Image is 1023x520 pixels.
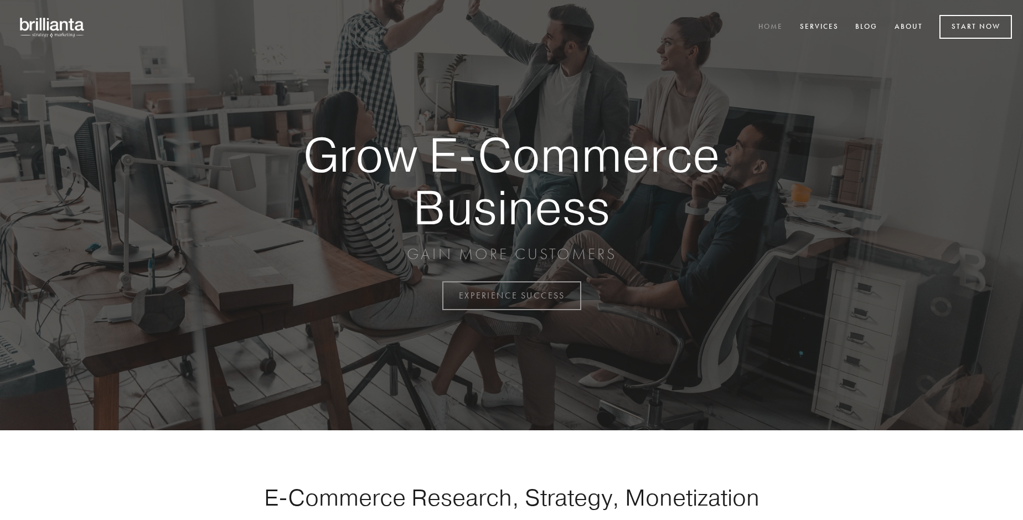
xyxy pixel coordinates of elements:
p: GAIN MORE CUSTOMERS [265,244,758,264]
a: Start Now [939,15,1012,39]
strong: Grow E-Commerce Business [265,128,758,233]
a: Home [751,18,790,37]
h1: E-Commerce Research, Strategy, Monetization [229,483,794,511]
a: About [887,18,930,37]
a: Blog [848,18,885,37]
a: EXPERIENCE SUCCESS [442,281,581,310]
a: Services [793,18,846,37]
img: brillianta - research, strategy, marketing [11,11,94,43]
